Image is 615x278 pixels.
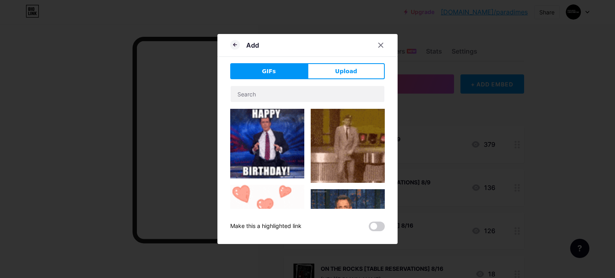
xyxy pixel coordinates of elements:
[262,67,276,76] span: GIFs
[231,86,384,102] input: Search
[307,63,385,79] button: Upload
[246,40,259,50] div: Add
[335,67,357,76] span: Upload
[311,109,385,183] img: Gihpy
[230,109,304,178] img: Gihpy
[230,185,304,259] img: Gihpy
[311,189,385,263] img: Gihpy
[230,222,301,231] div: Make this a highlighted link
[230,63,307,79] button: GIFs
